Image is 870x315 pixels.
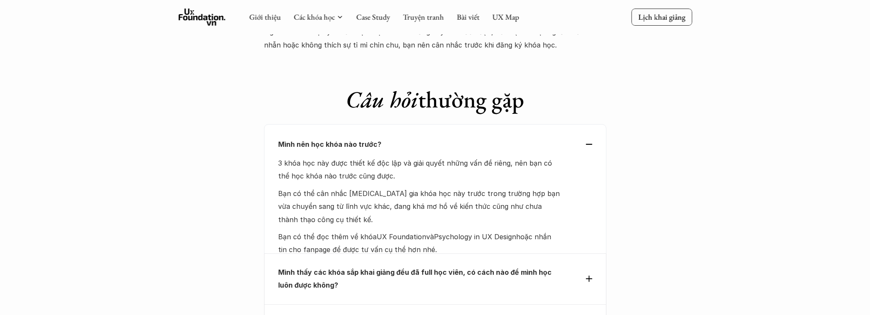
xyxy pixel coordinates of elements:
a: Truyện tranh [403,12,444,22]
strong: Mình thấy các khóa sắp khai giảng đều đã full học viên, có cách nào để mình học luôn được không? [278,268,553,289]
p: 3 khóa học này được thiết kế độc lập và giải quyết những vấn đề riêng, nên bạn có thể học khóa nà... [278,157,561,183]
strong: Mình nên học khóa nào trước? [278,140,381,149]
a: Giới thiệu [249,12,281,22]
h1: thường gặp [264,86,606,113]
a: Case Study [356,12,390,22]
a: Bài viết [457,12,479,22]
a: UX Map [492,12,519,22]
p: Lịch khai giảng [638,12,685,22]
p: Ngoài ra khóa học yêu cầu việc thực hành thường xuyên và đều đặn, nếu bạn là một người thiếu kiên... [264,25,606,51]
p: Bạn có thể cân nhắc [MEDICAL_DATA] gia khóa học này trước trong trường hợp bạn vừa chuyển sang từ... [278,187,561,226]
p: Bạn có thể đọc thêm về khóa và hoặc nhắn tin cho fanpage để được tư vấn cụ thể hơn nhé. [278,230,561,256]
a: UX Foundation [377,232,426,241]
a: Các khóa học [294,12,335,22]
a: Psychology in UX Design [434,232,516,241]
a: Lịch khai giảng [631,9,692,25]
em: Câu hỏi [346,84,418,114]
